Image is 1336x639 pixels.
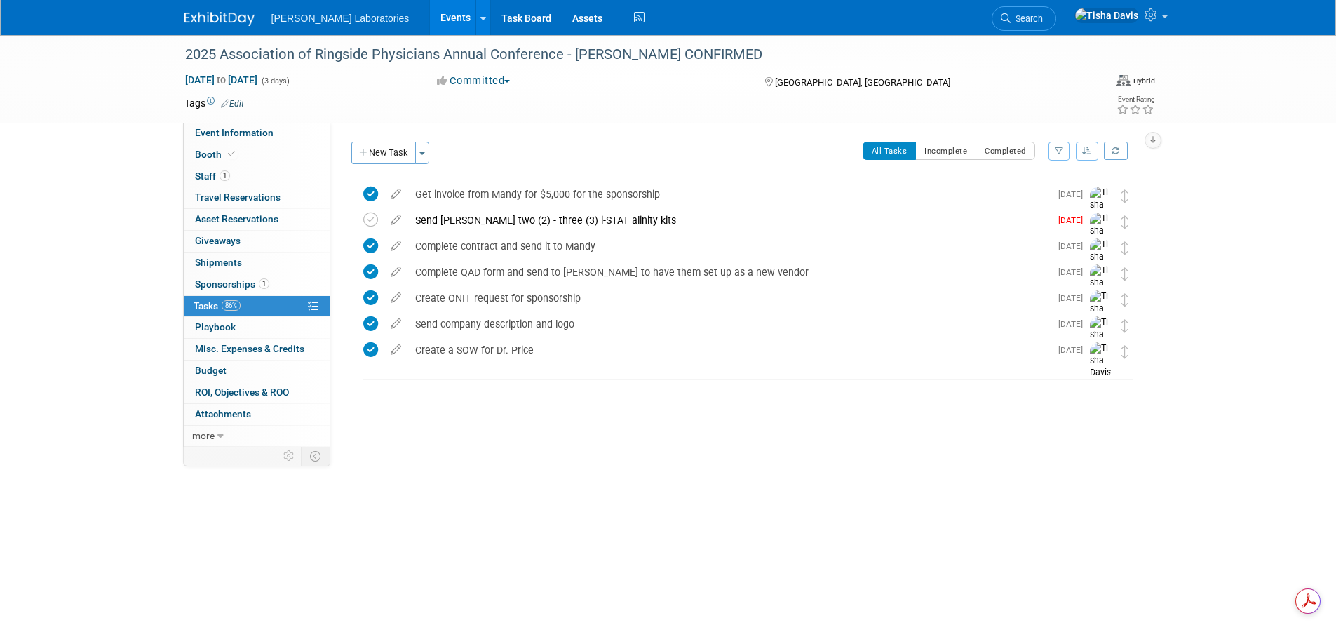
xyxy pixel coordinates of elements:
span: [DATE] [1058,293,1090,303]
div: Complete contract and send it to Mandy [408,234,1050,258]
button: Completed [976,142,1035,160]
span: 86% [222,300,241,311]
span: Misc. Expenses & Credits [195,343,304,354]
a: Travel Reservations [184,187,330,208]
img: Tisha Davis [1090,342,1111,379]
div: Create a SOW for Dr. Price [408,338,1050,362]
div: Get invoice from Mandy for $5,000 for the sponsorship [408,182,1050,206]
i: Move task [1121,189,1128,203]
a: edit [384,318,408,330]
i: Move task [1121,267,1128,281]
div: Complete QAD form and send to [PERSON_NAME] to have them set up as a new vendor [408,260,1050,284]
div: Event Format [1011,73,1156,94]
div: Create ONIT request for sponsorship [408,286,1050,310]
a: Asset Reservations [184,209,330,230]
span: Asset Reservations [195,213,278,224]
span: Giveaways [195,235,241,246]
i: Move task [1121,345,1128,358]
a: Refresh [1104,142,1128,160]
a: edit [384,292,408,304]
i: Move task [1121,241,1128,255]
span: ROI, Objectives & ROO [195,386,289,398]
span: Attachments [195,408,251,419]
span: [PERSON_NAME] Laboratories [271,13,410,24]
div: Send company description and logo [408,312,1050,336]
span: [DATE] [DATE] [184,74,258,86]
a: Playbook [184,317,330,338]
span: [GEOGRAPHIC_DATA], [GEOGRAPHIC_DATA] [775,77,950,88]
i: Move task [1121,293,1128,307]
span: Travel Reservations [195,191,281,203]
button: Incomplete [915,142,976,160]
div: Event Rating [1116,96,1154,103]
span: Event Information [195,127,274,138]
a: Event Information [184,123,330,144]
span: [DATE] [1058,267,1090,277]
a: Attachments [184,404,330,425]
a: more [184,426,330,447]
span: (3 days) [260,76,290,86]
img: ExhibitDay [184,12,255,26]
a: Giveaways [184,231,330,252]
a: edit [384,266,408,278]
button: New Task [351,142,416,164]
a: Edit [221,99,244,109]
a: Sponsorships1 [184,274,330,295]
span: [DATE] [1058,319,1090,329]
img: Tisha Davis [1090,290,1111,328]
div: Event Format [1116,73,1155,87]
a: ROI, Objectives & ROO [184,382,330,403]
a: edit [384,214,408,227]
span: 1 [220,170,230,181]
i: Move task [1121,319,1128,332]
div: Send [PERSON_NAME] two (2) - three (3) i-STAT alinity kits [408,208,1050,232]
a: edit [384,344,408,356]
button: Committed [432,74,515,88]
span: Tasks [194,300,241,311]
a: Search [992,6,1056,31]
img: Tisha Davis [1090,264,1111,302]
a: Tasks86% [184,296,330,317]
a: Staff1 [184,166,330,187]
td: Tags [184,96,244,110]
img: Tisha Davis [1074,8,1139,23]
span: Search [1011,13,1043,24]
img: Tisha Davis [1090,238,1111,276]
img: Tisha Davis [1090,316,1111,354]
i: Booth reservation complete [228,150,235,158]
img: Tisha Davis [1090,187,1111,224]
span: Playbook [195,321,236,332]
td: Toggle Event Tabs [301,447,330,465]
span: Sponsorships [195,278,269,290]
span: Budget [195,365,227,376]
a: edit [384,240,408,253]
a: Shipments [184,253,330,274]
a: Budget [184,361,330,382]
a: Misc. Expenses & Credits [184,339,330,360]
td: Personalize Event Tab Strip [277,447,302,465]
button: All Tasks [863,142,917,160]
i: Move task [1121,215,1128,229]
a: Booth [184,144,330,166]
span: to [215,74,228,86]
span: Booth [195,149,238,160]
a: edit [384,188,408,201]
span: more [192,430,215,441]
span: [DATE] [1058,241,1090,251]
img: Format-Hybrid.png [1116,75,1131,86]
span: [DATE] [1058,189,1090,199]
span: Shipments [195,257,242,268]
div: Hybrid [1133,76,1155,86]
span: [DATE] [1058,345,1090,355]
div: 2025 Association of Ringside Physicians Annual Conference - [PERSON_NAME] CONFIRMED [180,42,1073,67]
img: Tisha Davis [1090,213,1111,250]
span: 1 [259,278,269,289]
span: Staff [195,170,230,182]
span: [DATE] [1058,215,1090,225]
